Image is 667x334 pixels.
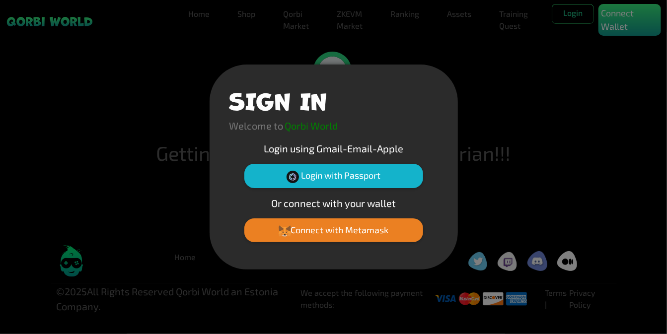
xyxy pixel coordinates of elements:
[229,118,284,133] p: Welcome to
[229,141,438,156] p: Login using Gmail-Email-Apple
[229,196,438,210] p: Or connect with your wallet
[229,84,327,114] h1: SIGN IN
[285,118,338,133] p: Qorbi World
[244,164,423,188] button: Login with Passport
[287,171,299,183] img: Passport Logo
[244,218,423,242] button: Connect with Metamask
